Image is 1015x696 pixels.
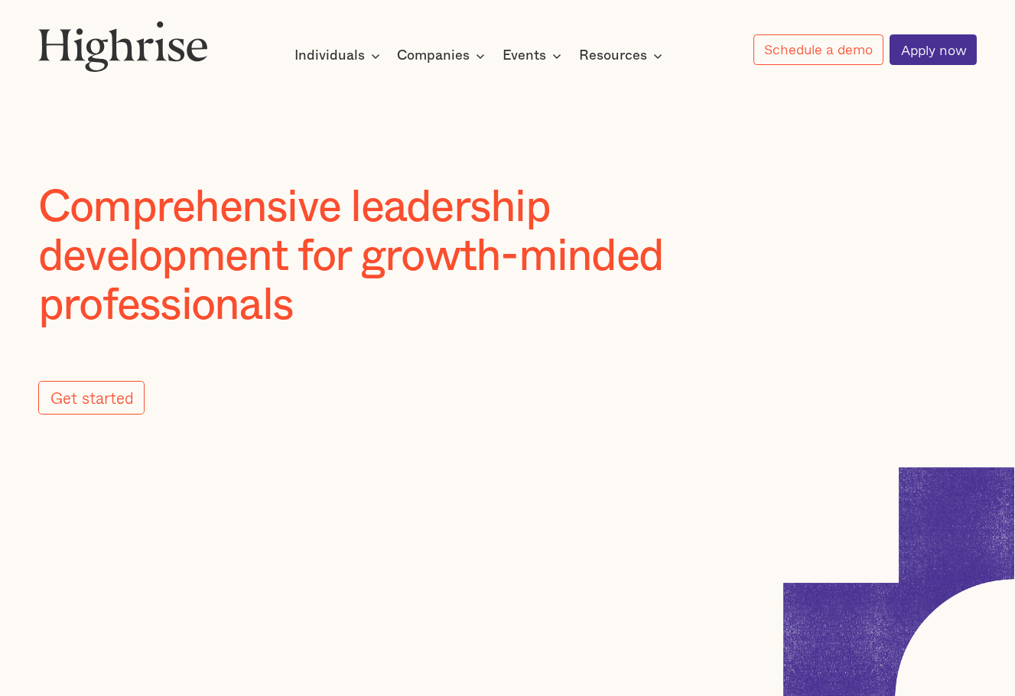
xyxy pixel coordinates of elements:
[38,21,208,72] img: Highrise logo
[579,47,647,65] div: Resources
[397,47,470,65] div: Companies
[579,47,667,65] div: Resources
[397,47,490,65] div: Companies
[38,184,724,330] h1: Comprehensive leadership development for growth-minded professionals
[38,381,145,415] a: Get started
[294,47,365,65] div: Individuals
[294,47,385,65] div: Individuals
[753,34,883,65] a: Schedule a demo
[503,47,566,65] div: Events
[890,34,977,66] a: Apply now
[503,47,546,65] div: Events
